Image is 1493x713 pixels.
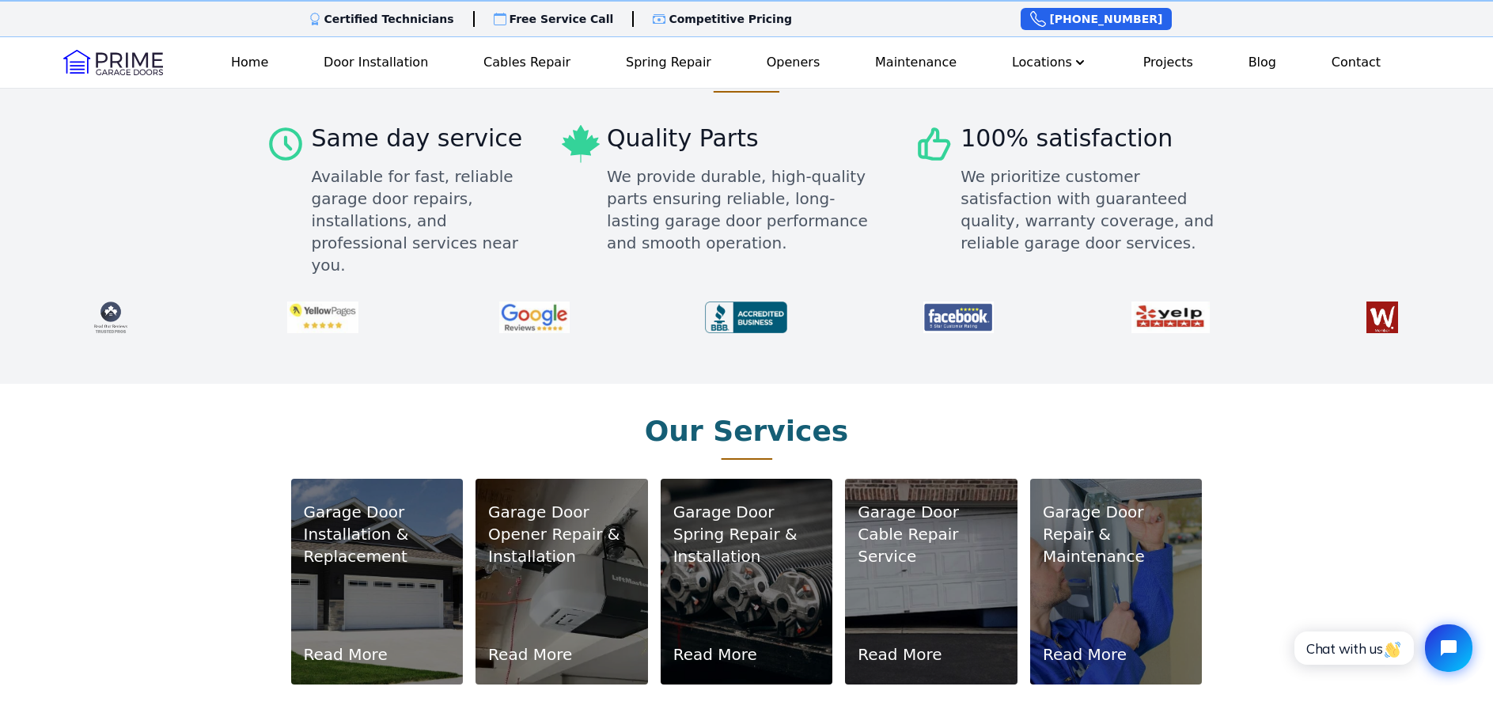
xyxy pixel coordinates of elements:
p: Opener Repair & Installation [488,523,635,567]
img: yellow-page-review [275,295,370,339]
img: yelp-review [1123,295,1218,339]
a: Cables Repair [477,47,577,78]
p: Cable Repair Service [858,523,1005,567]
img: Garage door spring repair [661,479,833,685]
img: Quality Parts [561,124,601,164]
a: Read More [488,643,572,666]
a: Home [225,47,275,78]
p: Repair & Maintenance [1043,523,1190,567]
h3: Same day service [312,124,529,153]
a: Read More [673,643,757,666]
img: Logo [63,50,163,75]
a: Projects [1137,47,1199,78]
p: Free Service Call [510,11,614,27]
h3: 100% satisfaction [961,124,1227,153]
iframe: Tidio Chat [1277,611,1486,685]
p: Garage Door [673,501,820,523]
a: Read More [1043,643,1127,666]
a: Openers [760,47,827,78]
h3: Quality Parts [607,124,883,153]
img: Garage door opener repair service [476,479,648,685]
a: Garage Door Spring Repair & Installation [673,501,820,567]
button: Locations [1006,47,1094,78]
p: Spring Repair & Installation [673,523,820,567]
div: Available for fast, reliable garage door repairs, installations, and professional services near you. [312,165,529,276]
a: Blog [1242,47,1283,78]
img: garage door installation company calgary [291,479,464,685]
a: Door Installation [317,47,434,78]
img: BBB-review [699,295,794,339]
img: FB-review [911,295,1006,339]
p: Garage Door [1043,501,1190,523]
div: We provide durable, high-quality parts ensuring reliable, long-lasting garage door performance an... [607,165,883,254]
a: Garage Door Installation & Replacement [304,501,451,567]
img: TrustedPros [63,295,158,339]
a: Maintenance [869,47,963,78]
p: Installation & Replacement [304,523,451,567]
a: Read More [304,643,388,666]
a: Garage Door Opener Repair & Installation [488,501,635,567]
p: Certified Technicians [324,11,454,27]
a: Find me on WhatsYourHours.com [1335,295,1430,339]
img: 24/7 garage door repair service [1030,479,1203,685]
p: Garage Door [304,501,451,523]
p: Garage Door [858,501,1005,523]
p: Competitive Pricing [669,11,792,27]
img: google-review [487,295,582,339]
p: Garage Door [488,501,635,523]
a: Garage Door Repair & Maintenance [1043,501,1190,567]
a: Spring Repair [620,47,718,78]
img: wyh-member-badge.jpg [1335,295,1430,339]
div: We prioritize customer satisfaction with guaranteed quality, warranty coverage, and reliable gara... [961,165,1227,254]
h2: Our Services [645,415,849,447]
a: Garage Door Cable Repair Service [858,501,1005,567]
a: Read More [858,643,942,666]
a: [PHONE_NUMBER] [1021,8,1172,30]
a: Contact [1325,47,1387,78]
